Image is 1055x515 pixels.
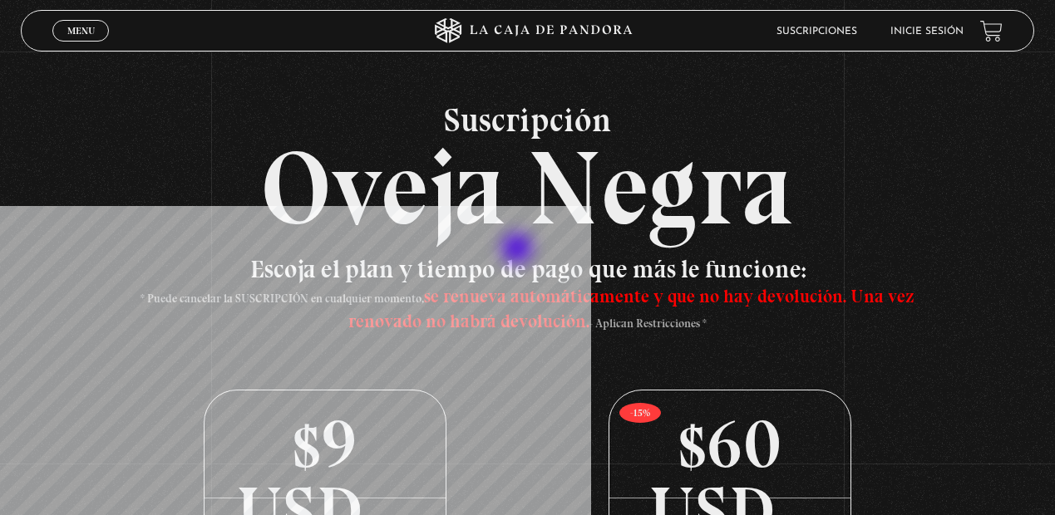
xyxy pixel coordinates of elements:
span: Menu [67,26,95,36]
span: Suscripción [21,103,1033,136]
span: se renueva automáticamente y que no hay devolución. Una vez renovado no habrá devolución. [348,285,914,332]
a: Suscripciones [776,27,857,37]
h2: Oveja Negra [21,103,1033,240]
a: Inicie sesión [890,27,964,37]
p: $9 USD [205,390,446,498]
a: View your shopping cart [980,20,1003,42]
h3: Escoja el plan y tiempo de pago que más le funcione: [122,257,933,331]
span: Cerrar [62,40,101,51]
p: $60 USD [609,390,850,498]
span: * Puede cancelar la SUSCRIPCIÓN en cualquier momento, - Aplican Restricciones * [141,292,914,331]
